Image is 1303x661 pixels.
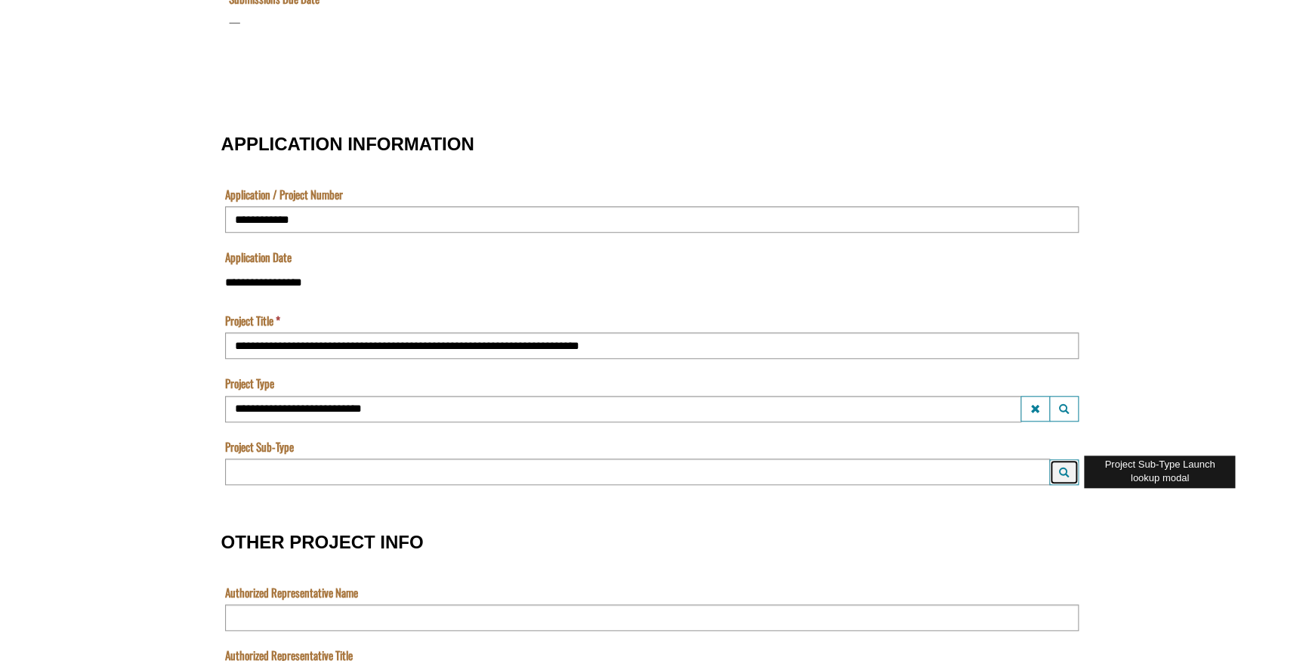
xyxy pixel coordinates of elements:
label: The name of the custom entity. [4,63,33,79]
fieldset: APPLICATION INFORMATION [221,119,1082,502]
textarea: Acknowledgement [4,20,729,94]
button: Project Type Clear lookup field [1020,396,1050,422]
div: Project Sub-Type Launch lookup modal [1084,456,1235,488]
input: Project Type [225,396,1021,422]
input: Project Title [225,332,1079,359]
label: Project Sub-Type [225,439,294,455]
label: Authorized Representative Name [225,585,358,601]
input: Program is a required field. [4,20,729,46]
label: Application Date [225,249,292,265]
input: Project Sub-Type [225,459,1050,485]
label: Project Type [225,375,274,391]
input: Name [4,83,729,110]
button: Project Sub-Type Launch lookup modal [1049,459,1079,485]
h3: OTHER PROJECT INFO [221,533,1082,552]
h3: APPLICATION INFORMATION [221,134,1082,154]
label: Application / Project Number [225,187,343,202]
button: Project Type Launch lookup modal [1049,396,1079,422]
label: Project Title [225,313,280,329]
div: — [4,149,15,165]
label: Submissions Due Date [4,126,94,142]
